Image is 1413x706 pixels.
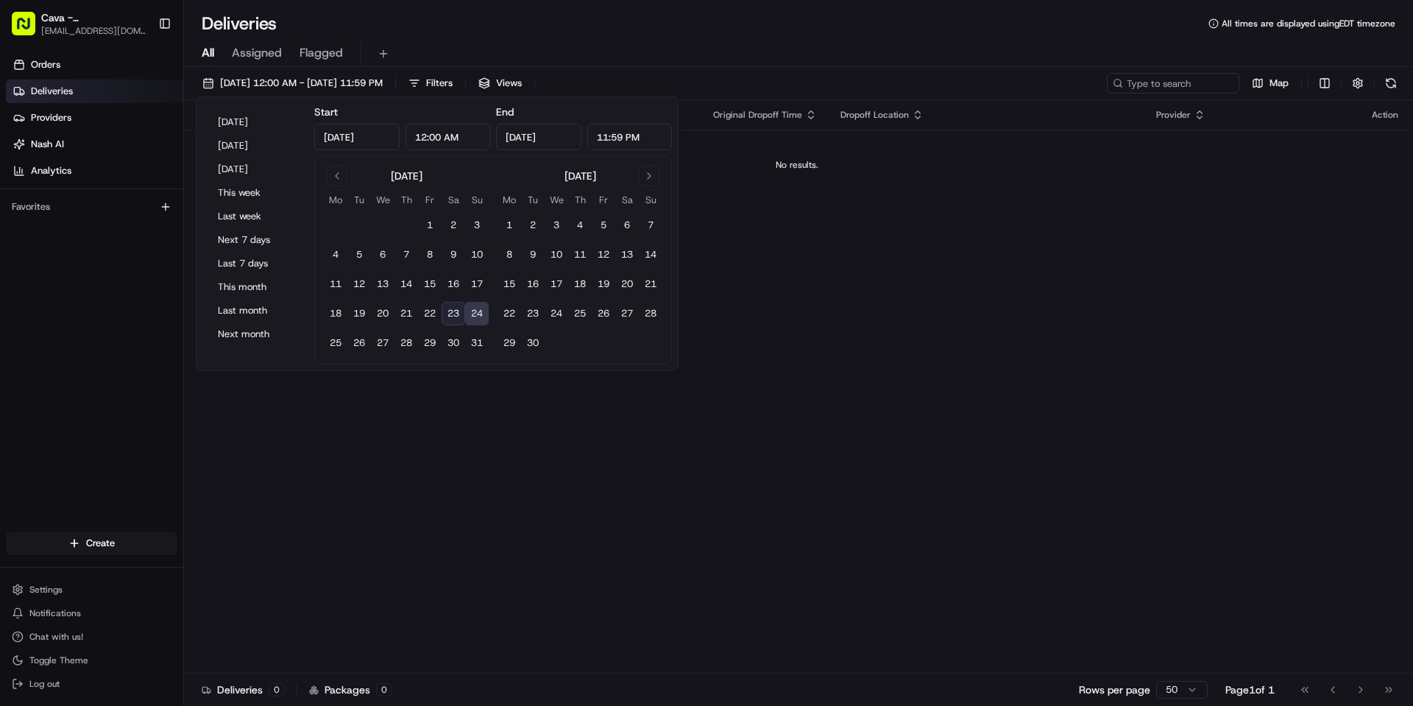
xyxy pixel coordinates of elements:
button: Chat with us! [6,626,177,647]
div: Page 1 of 1 [1225,682,1275,697]
img: Nash [15,15,44,44]
button: 17 [545,272,568,296]
span: All [202,44,214,62]
div: Action [1372,109,1398,121]
span: Flagged [300,44,343,62]
button: 13 [615,243,639,266]
button: Create [6,532,177,555]
img: 5e9a9d7314ff4150bce227a61376b483.jpg [31,141,57,167]
button: Notifications [6,603,177,624]
div: 📗 [15,331,26,342]
span: Log out [29,678,60,690]
button: 27 [615,302,639,325]
button: 15 [497,272,521,296]
button: 1 [418,213,442,237]
button: 25 [324,331,347,355]
span: Pylon [146,365,178,376]
span: Create [86,537,115,550]
button: 5 [347,243,371,266]
th: Thursday [394,192,418,208]
img: 1736555255976-a54dd68f-1ca7-489b-9aae-adbdc363a1c4 [15,141,41,167]
button: 26 [592,302,615,325]
span: Toggle Theme [29,654,88,666]
button: 2 [521,213,545,237]
button: 24 [545,302,568,325]
button: Settings [6,579,177,600]
span: Chat with us! [29,631,83,643]
button: 26 [347,331,371,355]
button: 21 [394,302,418,325]
button: 11 [324,272,347,296]
img: Liam S. [15,214,38,238]
button: 10 [465,243,489,266]
span: Settings [29,584,63,596]
button: [EMAIL_ADDRESS][DOMAIN_NAME] [41,25,146,37]
button: [DATE] 12:00 AM - [DATE] 11:59 PM [196,73,389,93]
span: Dropoff Location [840,109,909,121]
a: Deliveries [6,80,183,103]
div: 0 [269,683,285,696]
a: Orders [6,53,183,77]
th: Friday [592,192,615,208]
button: 28 [394,331,418,355]
button: Next 7 days [211,230,300,250]
h1: Deliveries [202,12,277,35]
th: Saturday [442,192,465,208]
div: No results. [190,159,1404,171]
button: 14 [394,272,418,296]
button: 5 [592,213,615,237]
a: Powered byPylon [104,364,178,376]
input: Type to search [1107,73,1239,93]
button: Last month [211,300,300,321]
span: Deliveries [31,85,73,98]
button: Go to next month [639,166,659,186]
span: Provider [1156,109,1191,121]
button: Last week [211,206,300,227]
span: • [122,228,127,240]
button: 17 [465,272,489,296]
button: 23 [442,302,465,325]
button: Cava - [GEOGRAPHIC_DATA] [41,10,146,25]
button: 13 [371,272,394,296]
button: 20 [371,302,394,325]
span: Cava Alexandria [46,268,118,280]
div: [DATE] [564,169,596,183]
button: 8 [497,243,521,266]
button: 23 [521,302,545,325]
th: Friday [418,192,442,208]
div: Favorites [6,195,177,219]
div: 💻 [124,331,136,342]
p: Rows per page [1079,682,1150,697]
a: Providers [6,106,183,130]
a: 📗Knowledge Base [9,323,118,350]
div: We're available if you need us! [66,155,202,167]
div: Start new chat [66,141,241,155]
span: Analytics [31,164,71,177]
input: Clear [38,95,243,110]
th: Monday [497,192,521,208]
th: Tuesday [521,192,545,208]
button: 8 [418,243,442,266]
button: 3 [545,213,568,237]
th: Wednesday [371,192,394,208]
img: 1736555255976-a54dd68f-1ca7-489b-9aae-adbdc363a1c4 [29,229,41,241]
button: Refresh [1381,73,1401,93]
th: Thursday [568,192,592,208]
input: Date [314,124,400,150]
a: Nash AI [6,133,183,156]
button: [DATE] [211,159,300,180]
button: Map [1245,73,1295,93]
button: Toggle Theme [6,650,177,671]
th: Wednesday [545,192,568,208]
button: [DATE] [211,135,300,156]
span: Knowledge Base [29,329,113,344]
button: 24 [465,302,489,325]
button: 3 [465,213,489,237]
span: Orders [31,58,60,71]
button: 7 [639,213,662,237]
span: All times are displayed using EDT timezone [1222,18,1395,29]
p: Welcome 👋 [15,59,268,82]
img: Cava Alexandria [15,254,38,278]
input: Date [496,124,581,150]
